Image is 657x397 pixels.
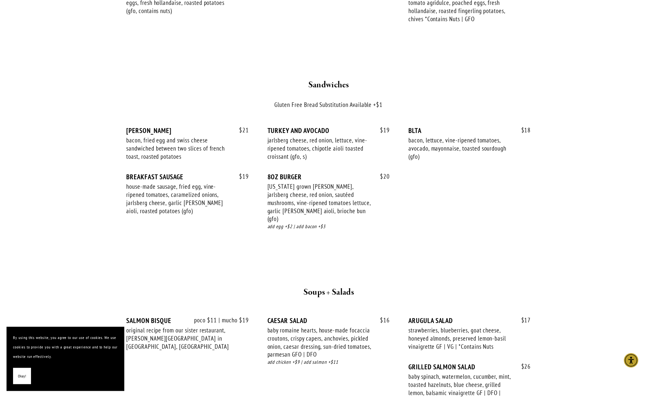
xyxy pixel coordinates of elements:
div: add chicken +$9 | add salmon +$11 [267,358,390,366]
button: Okay! [13,368,31,384]
strong: Sandwiches [308,79,349,90]
span: 19 [374,126,390,134]
span: 18 [514,126,531,134]
div: house-made sausage, fried egg, vine-ripened tomatoes, caramelized onions, jarlsberg cheese, garli... [126,182,230,214]
span: $ [521,362,524,370]
span: 16 [374,316,390,324]
div: GRILLED SALMON SALAD [408,362,531,371]
div: bacon, fried egg and swiss cheese sandwiched between two slices of french toast, roasted potatoes [126,136,230,160]
span: poco $11 | mucho $19 [188,316,249,324]
span: $ [521,316,524,324]
span: 20 [374,172,390,180]
span: $ [380,172,383,180]
span: $ [239,172,242,180]
div: SALMON BISQUE [126,316,249,324]
span: $ [521,126,524,134]
section: Cookie banner [7,327,124,390]
div: baby romaine hearts, house-made focaccia croutons, crispy capers, anchovies, pickled onion, caesa... [267,326,371,358]
div: 8OZ BURGER [267,172,390,181]
span: $ [239,126,242,134]
span: $ [380,126,383,134]
span: 26 [514,362,531,370]
p: By using this website, you agree to our use of cookies. We use cookies to provide you with a grea... [13,333,117,361]
div: [US_STATE] grown [PERSON_NAME], jarlsberg cheese, red onion, sautéed mushrooms, vine-ripened toma... [267,182,371,223]
span: $ [380,316,383,324]
div: strawberries, blueberries, goat cheese, honeyed almonds, preserved lemon-basil vinaigrette GF | V... [408,326,512,350]
strong: Soups + Salads [303,286,354,298]
div: add egg +$2 | add bacon +$3 [267,223,390,230]
span: 21 [232,126,249,134]
div: BLTA [408,126,531,134]
div: CAESAR SALAD [267,316,390,324]
div: Accessibility Menu [624,353,638,367]
p: Gluten Free Bread Substitution Available +$1 [138,100,519,109]
div: bacon, lettuce, vine-ripened tomatoes, avocado, mayonnaise, toasted sourdough (gfo) [408,136,512,160]
div: BREAKFAST SAUSAGE [126,172,249,181]
div: [PERSON_NAME] [126,126,249,134]
div: ARUGULA SALAD [408,316,531,324]
div: jarlsberg cheese, red onion, lettuce, vine-ripened tomatoes, chipotle aioli toasted croissant (gf... [267,136,371,160]
span: 17 [514,316,531,324]
div: TURKEY AND AVOCADO [267,126,390,134]
div: original recipe from our sister restaurant, [PERSON_NAME][GEOGRAPHIC_DATA] in [GEOGRAPHIC_DATA], ... [126,326,230,350]
span: 19 [232,172,249,180]
span: Okay! [18,371,26,381]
